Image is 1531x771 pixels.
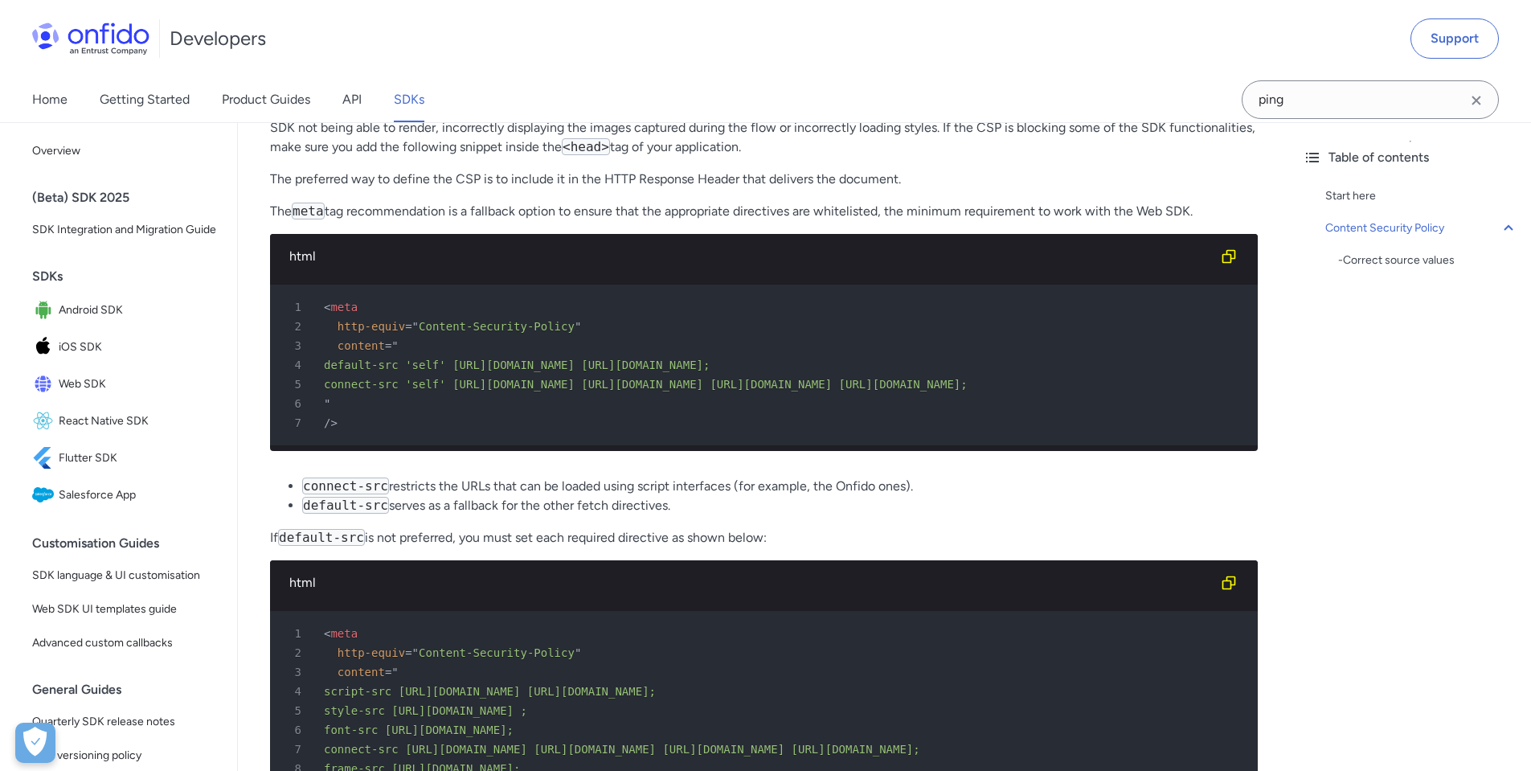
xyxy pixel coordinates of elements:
span: http-equiv [338,320,405,333]
a: IconSalesforce AppSalesforce App [26,478,224,513]
button: Open Preferences [15,723,55,763]
span: 6 [276,394,313,413]
span: = [385,339,391,352]
span: content [338,666,385,679]
span: script-src [URL][DOMAIN_NAME] [URL][DOMAIN_NAME]; [324,685,656,698]
a: API [342,77,362,122]
a: IconiOS SDKiOS SDK [26,330,224,365]
img: IconAndroid SDK [32,299,59,322]
a: IconFlutter SDKFlutter SDK [26,441,224,476]
div: Customisation Guides [32,527,231,560]
a: IconAndroid SDKAndroid SDK [26,293,224,328]
span: meta [330,301,358,314]
img: IconReact Native SDK [32,410,59,433]
a: Getting Started [100,77,190,122]
span: = [405,646,411,659]
span: content [338,339,385,352]
a: SDK language & UI customisation [26,560,224,592]
span: http-equiv [338,646,405,659]
span: SDK versioning policy [32,746,218,765]
span: 5 [276,375,313,394]
li: serves as a fallback for the other fetch directives. [302,496,1258,515]
span: " [412,646,419,659]
span: 1 [276,297,313,317]
a: -Correct source values [1338,251,1518,270]
img: IconFlutter SDK [32,447,59,470]
span: 2 [276,317,313,336]
span: style-src [URL][DOMAIN_NAME] ; [324,704,527,717]
span: React Native SDK [59,410,218,433]
p: If is not preferred, you must set each required directive as shown below: [270,528,1258,547]
span: 7 [276,413,313,433]
span: 1 [276,624,313,643]
span: connect-src [URL][DOMAIN_NAME] [URL][DOMAIN_NAME] [URL][DOMAIN_NAME] [URL][DOMAIN_NAME]; [324,743,920,756]
span: " [391,339,398,352]
span: SDK language & UI customisation [32,566,218,585]
a: Advanced custom callbacks [26,627,224,659]
svg: Clear search field button [1467,91,1486,110]
h1: Developers [170,26,266,51]
div: (Beta) SDK 2025 [32,182,231,214]
input: Onfido search input field [1242,80,1499,119]
a: IconReact Native SDKReact Native SDK [26,404,224,439]
img: IconiOS SDK [32,336,59,359]
span: < [324,627,330,640]
div: - Correct source values [1338,251,1518,270]
a: Home [32,77,68,122]
div: html [289,573,1213,593]
a: IconWeb SDKWeb SDK [26,367,224,402]
span: 3 [276,336,313,355]
span: 3 [276,662,313,682]
span: Web SDK UI templates guide [32,600,218,619]
span: font-src [URL][DOMAIN_NAME]; [324,724,514,736]
span: = [405,320,411,333]
span: 4 [276,682,313,701]
span: /> [324,416,338,429]
span: < [324,301,330,314]
a: Overview [26,135,224,167]
button: Copy code snippet button [1213,240,1245,273]
span: Content-Security-Policy [419,646,575,659]
span: Flutter SDK [59,447,218,470]
span: " [391,666,398,679]
code: default-src [302,497,389,514]
span: 6 [276,720,313,740]
span: 5 [276,701,313,720]
span: 7 [276,740,313,759]
a: Content Security Policy [1325,219,1518,238]
img: IconWeb SDK [32,373,59,396]
a: SDKs [394,77,424,122]
a: Product Guides [222,77,310,122]
a: Start here [1325,187,1518,206]
span: Overview [32,141,218,161]
div: Table of contents [1303,148,1518,167]
code: default-src [278,529,365,546]
span: Quarterly SDK release notes [32,712,218,732]
div: SDKs [32,260,231,293]
span: " [575,646,581,659]
span: Web SDK [59,373,218,396]
span: Salesforce App [59,484,218,506]
img: Onfido Logo [32,23,149,55]
span: = [385,666,391,679]
span: iOS SDK [59,336,218,359]
p: The preferred way to define the CSP is to include it in the HTTP Response Header that delivers th... [270,170,1258,189]
p: The tag recommendation is a fallback option to ensure that the appropriate directives are whiteli... [270,202,1258,221]
p: In order to mitigate potential cross-site scripting issues, all modern browsers support a Content... [270,99,1258,157]
code: connect-src [302,478,389,494]
span: connect-src 'self' [URL][DOMAIN_NAME] [URL][DOMAIN_NAME] [URL][DOMAIN_NAME] [URL][DOMAIN_NAME]; [324,378,968,391]
span: 4 [276,355,313,375]
span: " [575,320,581,333]
div: html [289,247,1213,266]
span: Android SDK [59,299,218,322]
span: SDK Integration and Migration Guide [32,220,218,240]
span: default-src 'self' [URL][DOMAIN_NAME] [URL][DOMAIN_NAME]; [324,359,710,371]
span: Content-Security-Policy [419,320,575,333]
a: SDK Integration and Migration Guide [26,214,224,246]
a: Web SDK UI templates guide [26,593,224,625]
code: meta [292,203,325,219]
li: restricts the URLs that can be loaded using script interfaces (for example, the Onfido ones). [302,477,1258,496]
span: " [412,320,419,333]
